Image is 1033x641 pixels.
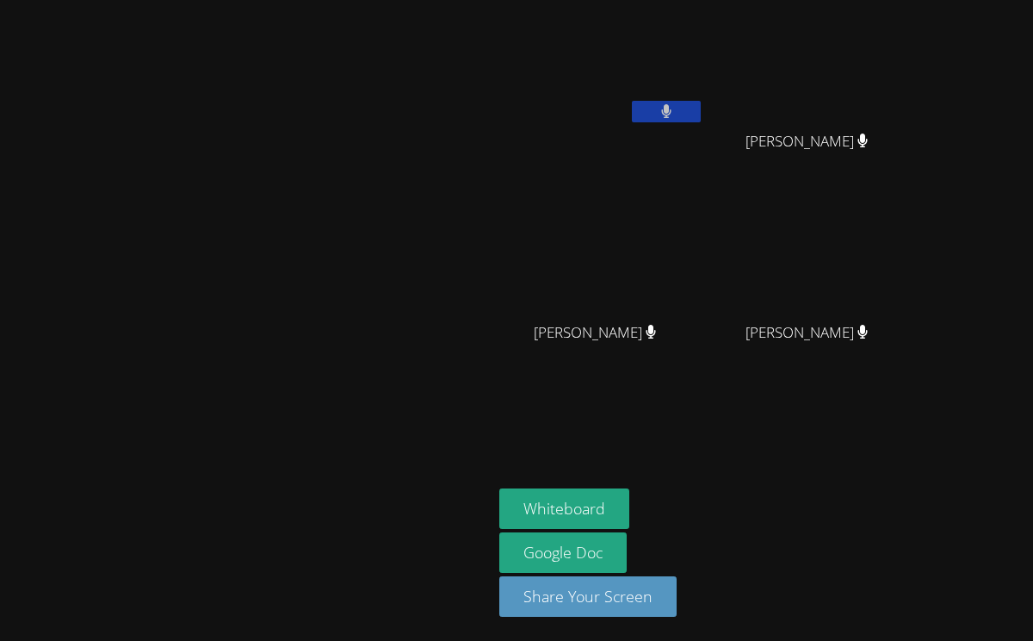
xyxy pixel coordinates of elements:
span: [PERSON_NAME] [534,320,657,345]
button: Whiteboard [499,489,629,529]
span: [PERSON_NAME] [745,320,869,345]
span: [PERSON_NAME] [745,129,869,154]
button: Share Your Screen [499,576,677,617]
a: Google Doc [499,532,627,573]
